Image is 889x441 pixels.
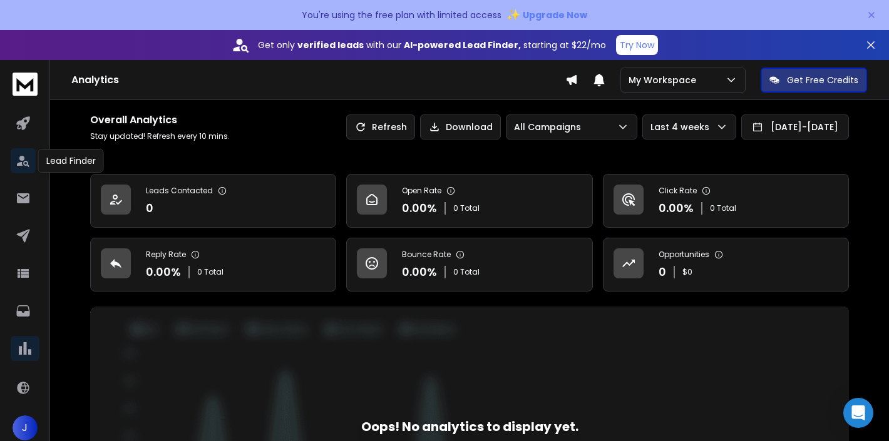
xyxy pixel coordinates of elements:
[402,263,437,281] p: 0.00 %
[514,121,586,133] p: All Campaigns
[13,415,38,440] button: J
[402,250,451,260] p: Bounce Rate
[197,267,224,277] p: 0 Total
[843,398,873,428] div: Open Intercom Messenger
[90,238,336,291] a: Reply Rate0.00%0 Total
[420,114,501,139] button: Download
[90,131,230,141] p: Stay updated! Refresh every 10 mins.
[146,250,186,260] p: Reply Rate
[659,200,694,217] p: 0.00 %
[659,186,697,196] p: Click Rate
[402,186,441,196] p: Open Rate
[682,267,692,277] p: $ 0
[659,263,666,281] p: 0
[146,263,181,281] p: 0.00 %
[453,203,480,213] p: 0 Total
[523,9,587,21] span: Upgrade Now
[346,174,592,228] a: Open Rate0.00%0 Total
[402,200,437,217] p: 0.00 %
[761,68,867,93] button: Get Free Credits
[446,121,493,133] p: Download
[603,174,849,228] a: Click Rate0.00%0 Total
[302,9,501,21] p: You're using the free plan with limited access
[146,200,153,217] p: 0
[404,39,521,51] strong: AI-powered Lead Finder,
[372,121,407,133] p: Refresh
[741,114,849,139] button: [DATE]-[DATE]
[258,39,606,51] p: Get only with our starting at $22/mo
[297,39,364,51] strong: verified leads
[453,267,480,277] p: 0 Total
[346,238,592,291] a: Bounce Rate0.00%0 Total
[787,74,858,86] p: Get Free Credits
[620,39,654,51] p: Try Now
[146,186,213,196] p: Leads Contacted
[629,74,701,86] p: My Workspace
[71,73,565,88] h1: Analytics
[346,114,415,139] button: Refresh
[506,3,587,28] button: ✨Upgrade Now
[90,174,336,228] a: Leads Contacted0
[506,6,520,24] span: ✨
[603,238,849,291] a: Opportunities0$0
[90,113,230,128] h1: Overall Analytics
[13,73,38,96] img: logo
[659,250,709,260] p: Opportunities
[710,203,736,213] p: 0 Total
[616,35,658,55] button: Try Now
[650,121,714,133] p: Last 4 weeks
[38,149,104,173] div: Lead Finder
